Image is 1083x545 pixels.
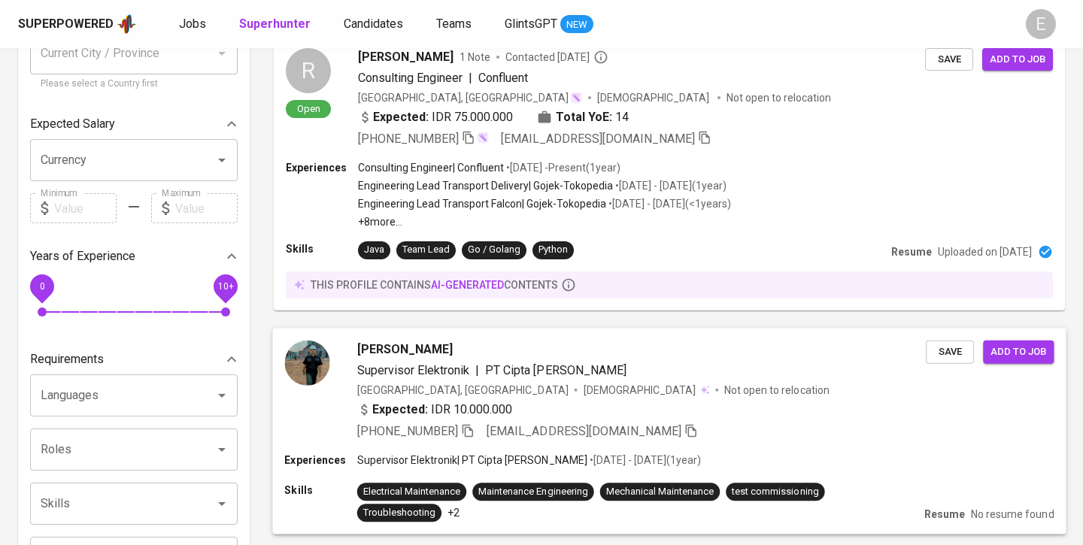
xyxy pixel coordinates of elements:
div: Java [364,243,384,257]
span: Consulting Engineer [358,71,463,85]
p: Uploaded on [DATE] [938,244,1032,259]
span: GlintsGPT [505,17,557,31]
div: Mechanical Maintenance [606,485,714,499]
p: Not open to relocation [727,90,831,105]
div: Electrical Maintenance [363,485,460,499]
span: [DEMOGRAPHIC_DATA] [597,90,711,105]
p: Skills [284,483,356,498]
img: 91d5799b-3464-4bc9-8f79-34b9392d4776.jpg [284,340,329,385]
b: Expected: [372,400,428,418]
p: Experiences [286,160,358,175]
p: • [DATE] - [DATE] ( 1 year ) [587,453,701,468]
p: Skills [286,241,358,256]
span: Contacted [DATE] [505,50,608,65]
p: Not open to relocation [724,382,829,397]
b: Total YoE: [556,108,612,126]
div: R [286,48,331,93]
div: E [1026,9,1056,39]
span: | [469,69,472,87]
p: Requirements [30,350,104,368]
p: Expected Salary [30,115,115,133]
div: [GEOGRAPHIC_DATA], [GEOGRAPHIC_DATA] [357,382,569,397]
p: Engineering Lead Transport Falcon | Gojek-Tokopedia [358,196,606,211]
span: [PERSON_NAME] [358,48,454,66]
div: Python [538,243,568,257]
button: Open [211,385,232,406]
span: Add to job [990,343,1046,360]
span: Teams [436,17,472,31]
p: this profile contains contents [311,277,558,292]
span: Jobs [179,17,206,31]
div: Troubleshooting [363,506,435,520]
span: [PHONE_NUMBER] [358,132,459,146]
div: Years of Experience [30,241,238,271]
b: Superhunter [239,17,311,31]
p: • [DATE] - [DATE] ( 1 year ) [613,178,727,193]
p: Resume [891,244,932,259]
button: Add to job [983,340,1054,363]
button: Save [925,48,973,71]
div: Expected Salary [30,109,238,139]
span: Confluent [478,71,528,85]
p: Experiences [284,453,356,468]
p: • [DATE] - Present ( 1 year ) [504,160,620,175]
span: Save [933,343,966,360]
span: AI-generated [431,279,504,291]
a: Jobs [179,15,209,34]
a: Superhunter [239,15,314,34]
div: Maintenance Engineering [478,485,587,499]
span: Add to job [990,51,1045,68]
p: Engineering Lead Transport Delivery | Gojek-Tokopedia [358,178,613,193]
span: [DEMOGRAPHIC_DATA] [584,382,698,397]
div: IDR 75.000.000 [358,108,513,126]
a: GlintsGPT NEW [505,15,593,34]
b: Expected: [373,108,429,126]
span: 1 Note [460,50,490,65]
span: Save [933,51,966,68]
span: Candidates [344,17,403,31]
span: [EMAIL_ADDRESS][DOMAIN_NAME] [487,424,681,438]
div: Team Lead [402,243,450,257]
div: Requirements [30,344,238,374]
p: Years of Experience [30,247,135,265]
p: No resume found [971,507,1054,522]
input: Value [54,193,117,223]
span: [EMAIL_ADDRESS][DOMAIN_NAME] [501,132,695,146]
span: NEW [560,17,593,32]
span: | [475,361,479,379]
a: Teams [436,15,475,34]
span: [PERSON_NAME] [357,340,453,358]
span: PT Cipta [PERSON_NAME] [485,362,626,377]
button: Add to job [982,48,1053,71]
button: Open [211,493,232,514]
img: magic_wand.svg [570,92,582,104]
p: +2 [447,505,460,520]
span: 10+ [217,281,233,292]
a: Superpoweredapp logo [18,13,137,35]
div: test commissioning [732,485,818,499]
div: Go / Golang [468,243,520,257]
input: Value [175,193,238,223]
p: Consulting Engineer | Confluent [358,160,504,175]
img: magic_wand.svg [477,132,489,144]
button: Open [211,150,232,171]
div: IDR 10.000.000 [357,400,513,418]
a: Candidates [344,15,406,34]
svg: By Batam recruiter [593,50,608,65]
button: Save [926,340,974,363]
div: Superpowered [18,16,114,33]
span: Supervisor Elektronik [357,362,469,377]
span: [PHONE_NUMBER] [357,424,458,438]
button: Open [211,439,232,460]
p: • [DATE] - [DATE] ( <1 years ) [606,196,731,211]
p: +8 more ... [358,214,731,229]
p: Resume [924,507,965,522]
img: app logo [117,13,137,35]
div: [GEOGRAPHIC_DATA], [GEOGRAPHIC_DATA] [358,90,582,105]
a: [PERSON_NAME]Supervisor Elektronik|PT Cipta [PERSON_NAME][GEOGRAPHIC_DATA], [GEOGRAPHIC_DATA][DEM... [274,329,1065,534]
a: ROpen[PERSON_NAME]1 NoteContacted [DATE]Consulting Engineer|Confluent[GEOGRAPHIC_DATA], [GEOGRAPH... [274,36,1065,310]
p: Please select a Country first [41,77,227,92]
span: Open [291,102,326,115]
span: 14 [615,108,629,126]
span: 0 [39,281,44,292]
